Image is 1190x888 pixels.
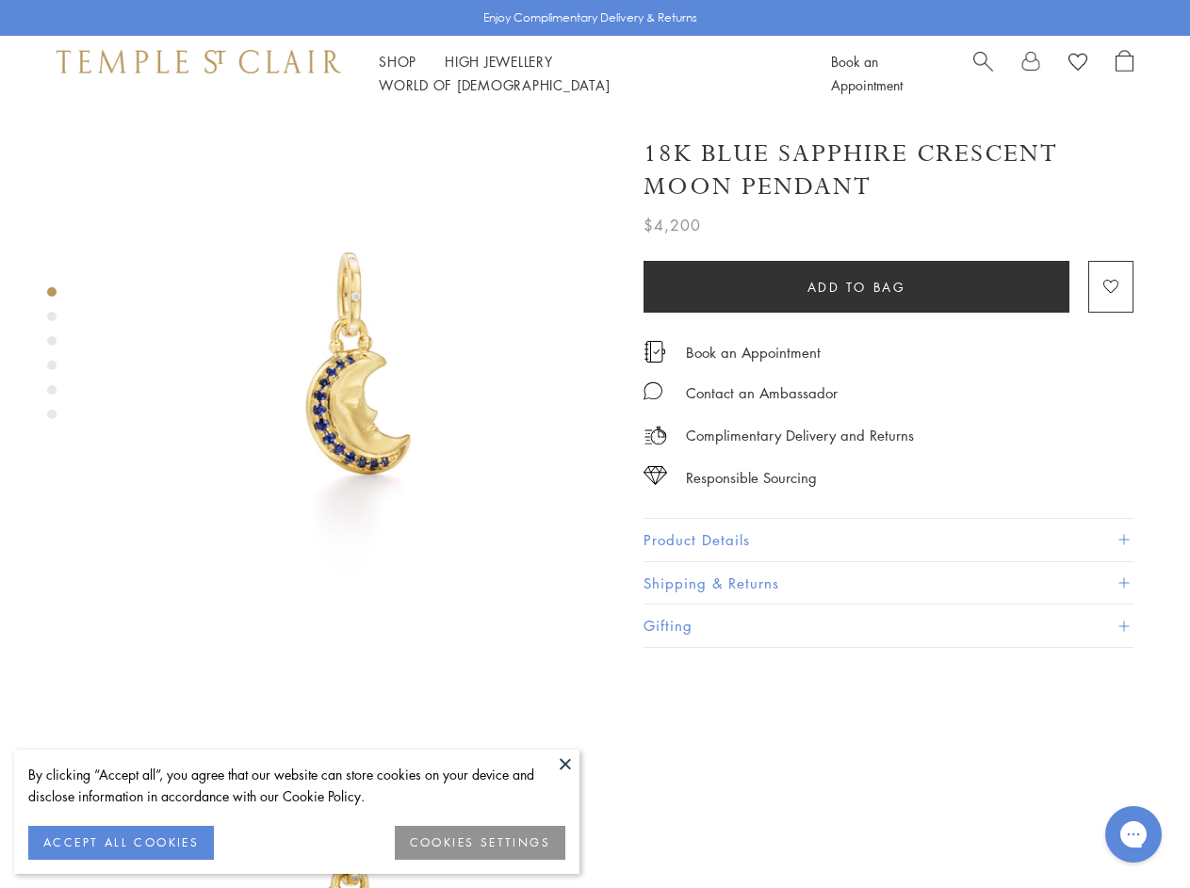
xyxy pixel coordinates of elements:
div: Product gallery navigation [47,283,57,434]
button: COOKIES SETTINGS [395,826,565,860]
button: Gifting [644,605,1133,647]
a: View Wishlist [1068,50,1087,78]
img: Temple St. Clair [57,50,341,73]
nav: Main navigation [379,50,789,97]
a: Search [973,50,993,97]
img: MessageIcon-01_2.svg [644,381,662,400]
div: Responsible Sourcing [686,466,817,490]
a: World of [DEMOGRAPHIC_DATA]World of [DEMOGRAPHIC_DATA] [379,75,610,94]
button: ACCEPT ALL COOKIES [28,826,214,860]
button: Shipping & Returns [644,562,1133,605]
a: ShopShop [379,52,416,71]
p: Enjoy Complimentary Delivery & Returns [483,8,697,27]
img: 18K Blue Sapphire Crescent Moon Pendant [94,111,615,632]
button: Product Details [644,519,1133,561]
div: Contact an Ambassador [686,381,838,405]
button: Add to bag [644,261,1069,313]
span: $4,200 [644,213,701,237]
iframe: Gorgias live chat messenger [1096,799,1171,869]
div: By clicking “Accept all”, you agree that our website can store cookies on your device and disclos... [28,764,565,807]
p: Complimentary Delivery and Returns [686,424,914,447]
a: High JewelleryHigh Jewellery [445,52,553,71]
a: Book an Appointment [686,342,821,363]
a: Open Shopping Bag [1116,50,1133,97]
img: icon_delivery.svg [644,424,667,447]
span: Add to bag [807,277,906,298]
img: icon_appointment.svg [644,341,666,363]
a: Book an Appointment [831,52,903,94]
img: icon_sourcing.svg [644,466,667,485]
h1: 18K Blue Sapphire Crescent Moon Pendant [644,137,1133,203]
